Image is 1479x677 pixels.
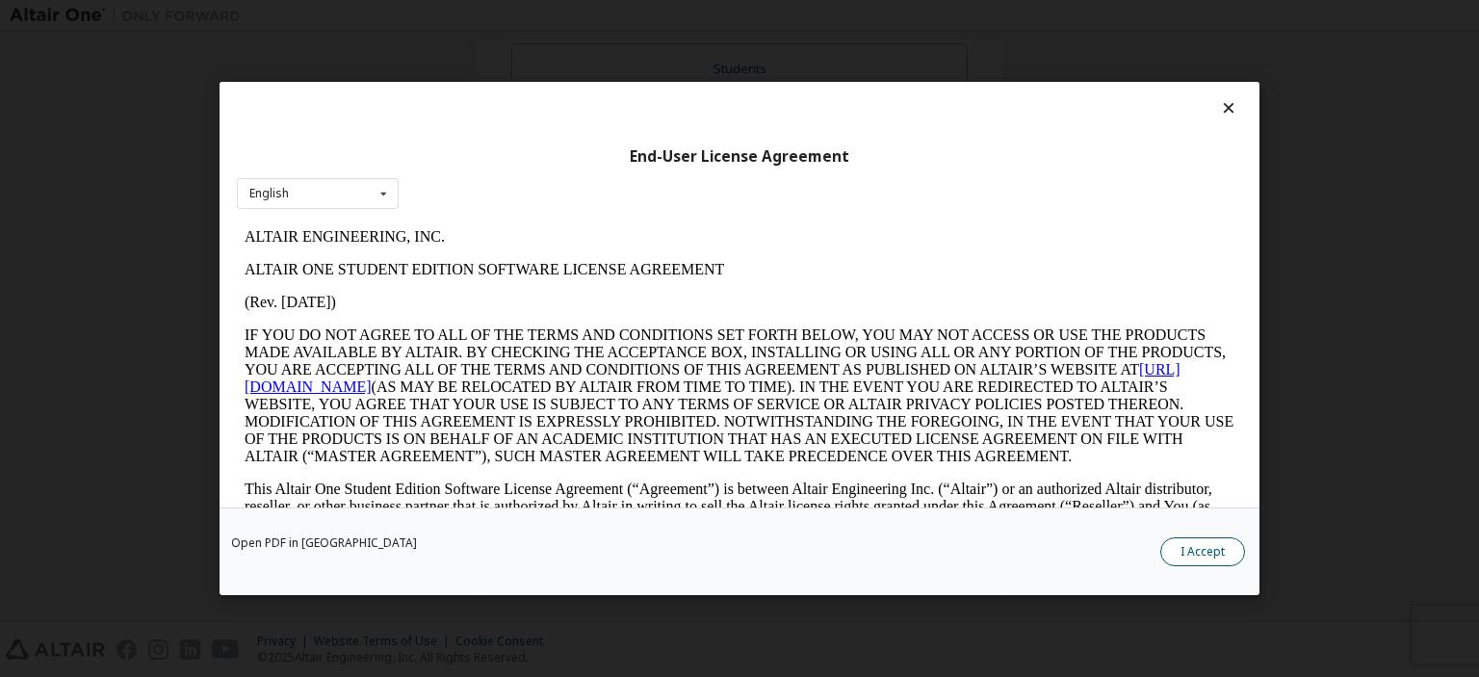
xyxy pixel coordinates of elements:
[8,106,998,245] p: IF YOU DO NOT AGREE TO ALL OF THE TERMS AND CONDITIONS SET FORTH BELOW, YOU MAY NOT ACCESS OR USE...
[8,8,998,25] p: ALTAIR ENGINEERING, INC.
[8,141,944,174] a: [URL][DOMAIN_NAME]
[237,147,1242,167] div: End-User License Agreement
[249,188,289,199] div: English
[8,260,998,329] p: This Altair One Student Edition Software License Agreement (“Agreement”) is between Altair Engine...
[8,40,998,58] p: ALTAIR ONE STUDENT EDITION SOFTWARE LICENSE AGREEMENT
[231,537,417,549] a: Open PDF in [GEOGRAPHIC_DATA]
[8,73,998,91] p: (Rev. [DATE])
[1160,537,1245,566] button: I Accept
